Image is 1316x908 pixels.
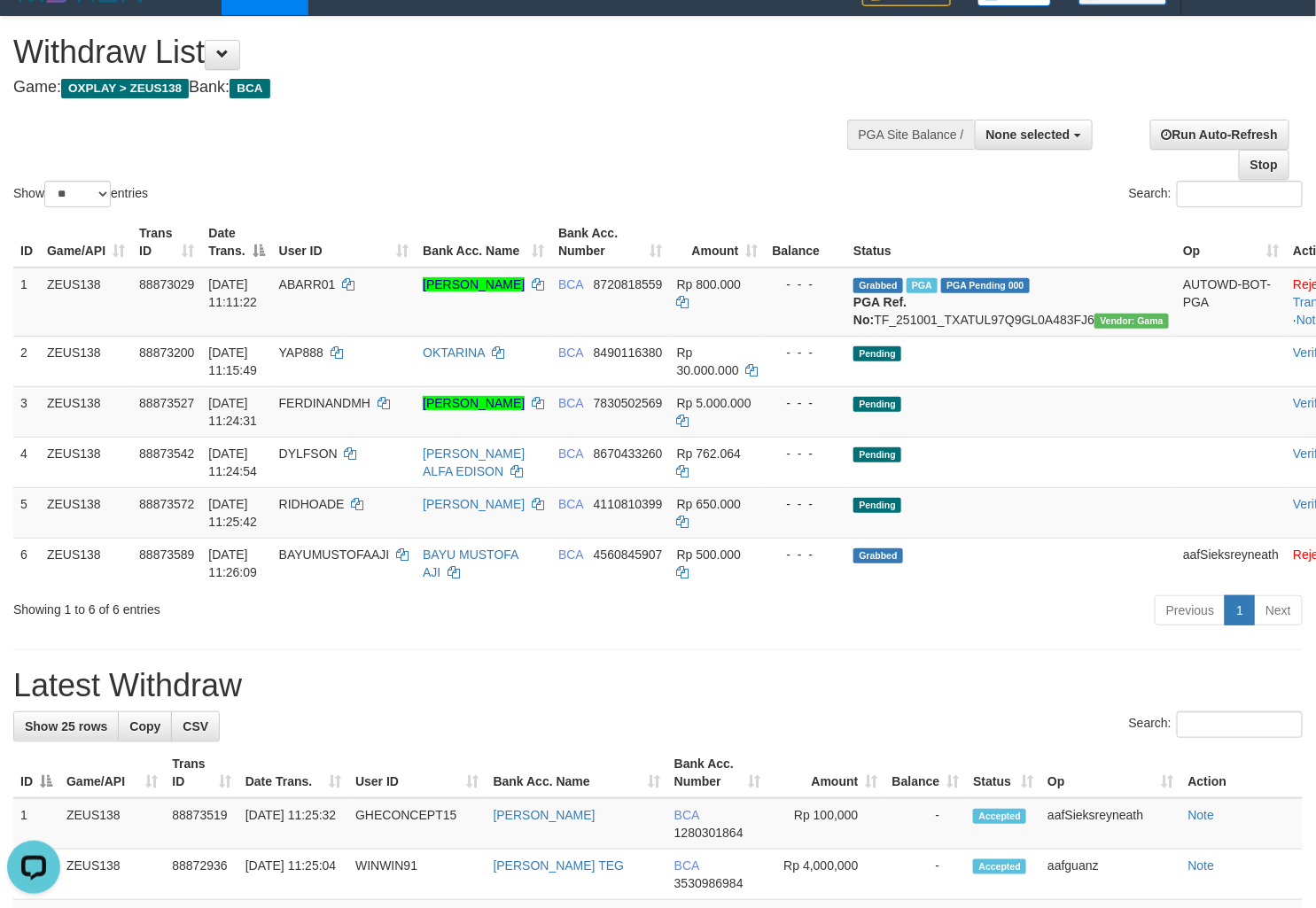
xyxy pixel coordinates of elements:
span: Grabbed [853,548,903,563]
td: 3 [13,386,40,437]
td: aafguanz [1040,850,1180,900]
span: Pending [853,397,901,412]
th: ID: activate to sort column descending [13,748,59,798]
h1: Withdraw List [13,35,860,70]
span: Copy 3530986984 to clipboard [674,876,744,890]
span: DYLFSON [279,446,338,461]
span: Accepted [973,859,1026,874]
span: 88873572 [139,497,194,511]
th: Date Trans.: activate to sort column descending [201,217,271,268]
a: Show 25 rows [13,711,119,741]
h4: Game: Bank: [13,79,860,97]
td: 1 [13,798,59,850]
th: Trans ID: activate to sort column ascending [132,217,201,268]
span: [DATE] 11:25:42 [208,497,257,529]
span: ABARR01 [279,277,336,291]
th: Status: activate to sort column ascending [966,748,1040,798]
span: [DATE] 11:11:22 [208,277,257,309]
th: Status [846,217,1176,268]
th: Op: activate to sort column ascending [1040,748,1180,798]
a: OKTARINA [423,345,485,360]
span: OXPLAY > ZEUS138 [61,79,189,98]
span: FERDINANDMH [279,396,370,410]
span: Show 25 rows [25,719,107,733]
span: Copy 4560845907 to clipboard [594,547,663,562]
th: ID [13,217,40,268]
td: Rp 4,000,000 [768,850,885,900]
td: - [885,850,967,900]
a: CSV [171,711,220,741]
span: Copy 1280301864 to clipboard [674,826,744,840]
th: Date Trans.: activate to sort column ascending [238,748,348,798]
td: ZEUS138 [40,487,132,538]
td: [DATE] 11:25:04 [238,850,348,900]
span: Rp 762.064 [677,446,741,461]
span: BCA [558,345,583,360]
a: BAYU MUSTOFA AJI [423,547,518,579]
span: [DATE] 11:15:49 [208,345,257,377]
span: Rp 500.000 [677,547,741,562]
td: ZEUS138 [40,386,132,437]
span: BCA [558,277,583,291]
span: Rp 650.000 [677,497,741,511]
input: Search: [1177,711,1303,738]
span: Pending [853,447,901,462]
input: Search: [1177,181,1303,207]
a: 1 [1225,595,1255,625]
a: [PERSON_NAME] [423,396,525,410]
a: Stop [1239,150,1289,180]
td: Rp 100,000 [768,798,885,850]
span: BCA [558,446,583,461]
span: PGA Pending [941,278,1030,293]
th: Trans ID: activate to sort column ascending [165,748,238,798]
span: BAYUMUSTOFAAJI [279,547,390,562]
td: WINWIN91 [348,850,487,900]
span: Pending [853,498,901,513]
td: ZEUS138 [40,538,132,588]
th: Bank Acc. Number: activate to sort column ascending [551,217,670,268]
a: Note [1188,808,1215,822]
label: Show entries [13,181,148,207]
a: Copy [118,711,172,741]
a: [PERSON_NAME] ALFA EDISON [423,446,525,478]
div: - - - [773,276,840,293]
span: 88873542 [139,446,194,461]
th: Op: activate to sort column ascending [1176,217,1286,268]
span: Marked by aafnoeunsreypich [907,278,938,293]
span: Rp 5.000.000 [677,396,751,410]
td: ZEUS138 [40,268,132,337]
th: Bank Acc. Name: activate to sort column ascending [416,217,551,268]
th: Amount: activate to sort column ascending [670,217,766,268]
span: CSV [183,719,208,733]
span: 88873527 [139,396,194,410]
div: PGA Site Balance / [847,120,975,150]
span: BCA [558,396,583,410]
span: [DATE] 11:24:54 [208,446,257,478]
td: 88872936 [165,850,238,900]
span: BCA [674,858,699,873]
td: 6 [13,538,40,588]
span: BCA [558,497,583,511]
span: [DATE] 11:26:09 [208,547,257,579]
th: Bank Acc. Number: activate to sort column ascending [667,748,768,798]
span: Copy 8720818559 to clipboard [594,277,663,291]
td: 88873519 [165,798,238,850]
span: Copy 8670433260 to clipboard [594,446,663,461]
span: Copy 8490116380 to clipboard [594,345,663,360]
td: 4 [13,437,40,487]
td: 5 [13,487,40,538]
td: 1 [13,268,40,337]
span: Vendor URL: https://trx31.1velocity.biz [1094,314,1169,329]
td: aafSieksreyneath [1040,798,1180,850]
span: Rp 800.000 [677,277,741,291]
span: 88873029 [139,277,194,291]
th: Game/API: activate to sort column ascending [40,217,132,268]
div: - - - [773,344,840,361]
a: Previous [1155,595,1226,625]
span: [DATE] 11:24:31 [208,396,257,428]
select: Showentries [44,181,111,207]
span: 88873589 [139,547,194,562]
div: Showing 1 to 6 of 6 entries [13,594,535,618]
b: PGA Ref. No: [853,295,907,327]
td: ZEUS138 [59,850,165,900]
